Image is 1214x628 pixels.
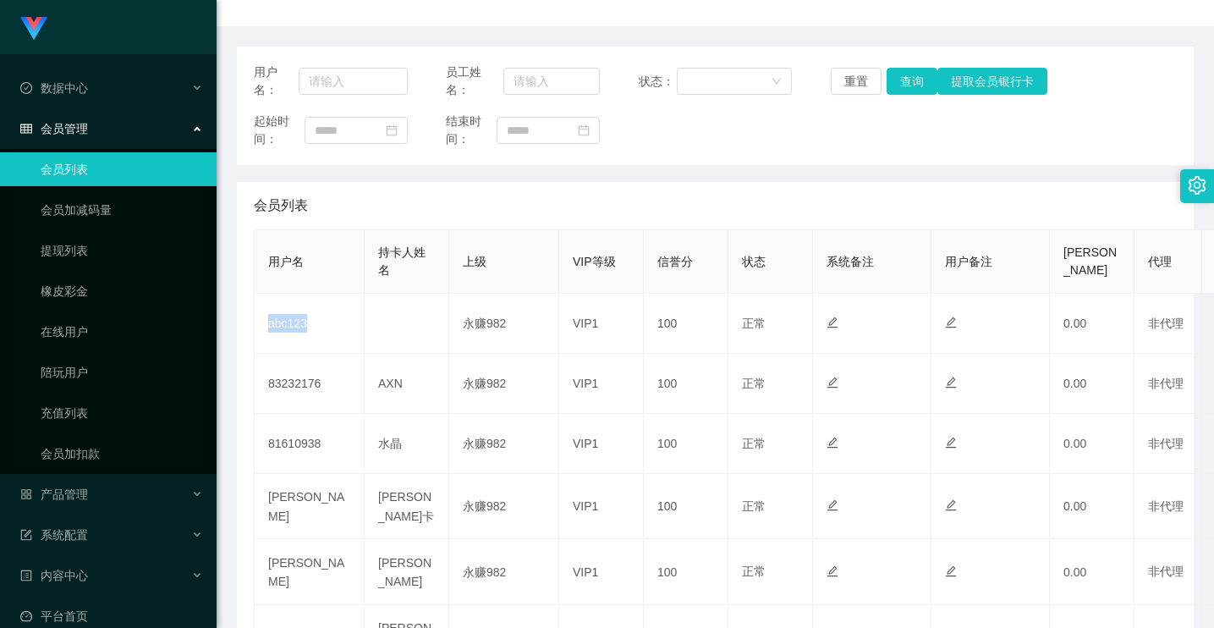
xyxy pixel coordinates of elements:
[268,255,304,268] font: 用户名
[578,124,590,136] i: 图标：日历
[1063,565,1086,579] font: 0.00
[254,65,277,96] font: 用户名：
[41,437,203,471] a: 会员加扣款
[573,499,598,513] font: VIP1
[41,274,203,308] a: 橡皮彩金
[41,122,88,135] font: 会员管理
[742,317,766,330] font: 正常
[945,255,992,268] font: 用户备注
[573,317,598,330] font: VIP1
[1063,317,1086,330] font: 0.00
[827,565,838,577] i: 图标：编辑
[742,377,766,390] font: 正常
[573,255,616,268] font: VIP等级
[378,245,426,277] font: 持卡人姓名
[41,488,88,501] font: 产品管理
[41,569,88,582] font: 内容中心
[742,499,766,513] font: 正常
[20,570,32,581] i: 图标：个人资料
[573,437,598,450] font: VIP1
[1148,437,1184,450] font: 非代理
[378,556,431,588] font: [PERSON_NAME]
[827,437,838,449] i: 图标：编辑
[1063,499,1086,513] font: 0.00
[268,317,307,330] font: abc123
[20,82,32,94] i: 图标: 检查-圆圈-o
[463,255,486,268] font: 上级
[386,124,398,136] i: 图标：日历
[639,74,674,88] font: 状态：
[945,377,957,388] i: 图标：编辑
[41,315,203,349] a: 在线用户
[1148,565,1184,578] font: 非代理
[657,317,677,330] font: 100
[827,255,874,268] font: 系统备注
[657,437,677,450] font: 100
[268,437,321,450] font: 81610938
[446,114,481,146] font: 结束时间：
[937,68,1047,95] button: 提取会员银行卡
[945,437,957,449] i: 图标：编辑
[20,17,47,41] img: logo.9652507e.png
[1148,317,1184,330] font: 非代理
[657,255,693,268] font: 信誉分
[378,490,434,522] font: [PERSON_NAME]卡
[1188,176,1206,195] i: 图标：设置
[463,565,506,579] font: 永赚982
[827,377,838,388] i: 图标：编辑
[463,499,506,513] font: 永赚982
[41,81,88,95] font: 数据中心
[463,377,506,390] font: 永赚982
[742,565,766,578] font: 正常
[41,152,203,186] a: 会员列表
[831,68,882,95] button: 重置
[573,377,598,390] font: VIP1
[657,499,677,513] font: 100
[268,490,344,522] font: [PERSON_NAME]
[378,377,403,390] font: AXN
[945,499,957,511] i: 图标：编辑
[1148,255,1172,268] font: 代理
[41,193,203,227] a: 会员加减码量
[463,317,506,330] font: 永赚982
[945,565,957,577] i: 图标：编辑
[41,528,88,542] font: 系统配置
[1063,245,1117,277] font: [PERSON_NAME]
[299,68,408,95] input: 请输入
[20,488,32,500] i: 图标: appstore-o
[41,355,203,389] a: 陪玩用户
[254,114,289,146] font: 起始时间：
[1063,437,1086,450] font: 0.00
[945,317,957,328] i: 图标：编辑
[1148,499,1184,513] font: 非代理
[1063,377,1086,390] font: 0.00
[657,377,677,390] font: 100
[827,317,838,328] i: 图标：编辑
[20,123,32,135] i: 图标： 表格
[254,198,308,212] font: 会员列表
[772,76,782,88] i: 图标： 下
[20,529,32,541] i: 图标： 表格
[41,396,203,430] a: 充值列表
[887,68,937,95] button: 查询
[268,556,344,588] font: [PERSON_NAME]
[742,437,766,450] font: 正常
[268,377,321,390] font: 83232176
[503,68,600,95] input: 请输入
[657,565,677,579] font: 100
[446,65,481,96] font: 员工姓名：
[41,234,203,267] a: 提现列表
[827,499,838,511] i: 图标：编辑
[463,437,506,450] font: 永赚982
[573,565,598,579] font: VIP1
[742,255,766,268] font: 状态
[1148,377,1184,390] font: 非代理
[378,437,402,450] font: 水晶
